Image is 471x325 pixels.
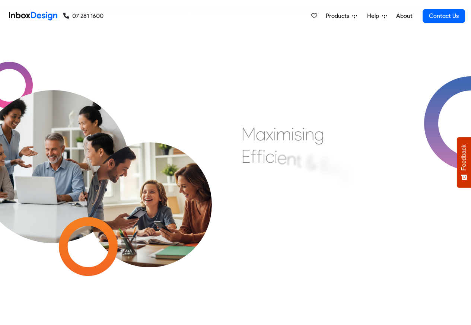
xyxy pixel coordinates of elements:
[350,165,360,187] div: a
[241,123,422,235] div: Maximising Efficient & Engagement, Connecting Schools, Families, and Students.
[287,148,296,170] div: n
[257,145,262,168] div: f
[323,9,360,23] a: Products
[326,12,352,20] span: Products
[262,145,265,168] div: i
[394,9,414,23] a: About
[266,123,273,145] div: x
[277,146,287,169] div: e
[340,161,350,183] div: g
[461,144,467,171] span: Feedback
[241,123,256,145] div: M
[330,157,340,179] div: n
[273,123,276,145] div: i
[265,145,274,168] div: c
[314,123,324,145] div: g
[457,137,471,188] button: Feedback - Show survey
[364,9,390,23] a: Help
[321,154,330,176] div: E
[294,123,302,145] div: s
[71,111,227,267] img: parents_with_child.png
[302,123,305,145] div: i
[306,152,316,174] div: &
[367,12,382,20] span: Help
[63,12,104,20] a: 07 281 1600
[291,123,294,145] div: i
[274,146,277,168] div: i
[251,145,257,168] div: f
[296,149,302,172] div: t
[276,123,291,145] div: m
[423,9,465,23] a: Contact Us
[256,123,266,145] div: a
[305,123,314,145] div: n
[241,145,251,168] div: E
